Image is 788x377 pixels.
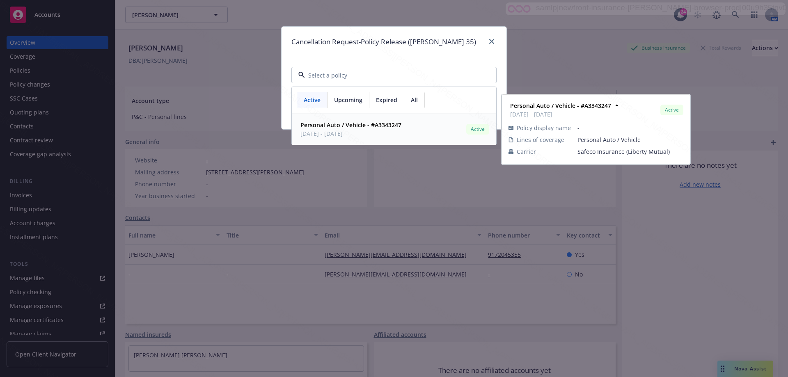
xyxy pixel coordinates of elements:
span: Active [304,96,321,104]
input: Select a policy [305,71,480,80]
span: Lines of coverage [517,135,564,144]
span: [DATE] - [DATE] [510,110,611,119]
span: [DATE] - [DATE] [300,129,401,138]
span: Personal Auto / Vehicle [577,135,683,144]
span: Carrier [517,147,536,156]
span: All [411,96,418,104]
span: Active [470,126,486,133]
span: - [577,123,683,132]
strong: Personal Auto / Vehicle - #A3343247 [510,102,611,110]
span: Policy display name [517,123,571,132]
strong: Personal Auto / Vehicle - #A3343247 [300,121,401,129]
span: Expired [376,96,397,104]
span: Safeco Insurance (Liberty Mutual) [577,147,683,156]
span: Active [664,106,680,114]
a: close [487,37,497,46]
h1: Cancellation Request-Policy Release ([PERSON_NAME] 35) [291,37,476,47]
span: Upcoming [334,96,362,104]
